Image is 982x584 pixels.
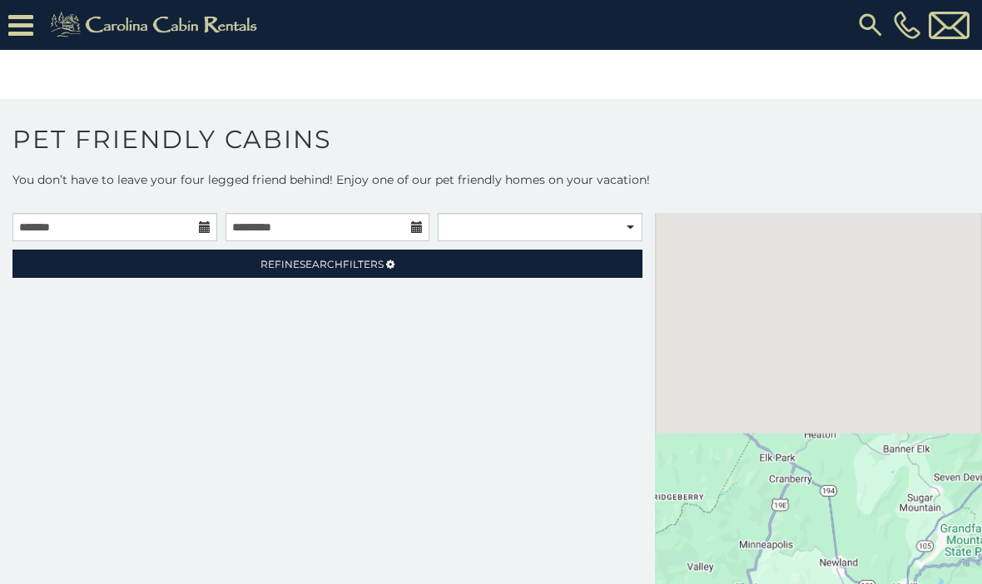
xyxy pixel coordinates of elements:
[42,8,271,42] img: Khaki-logo.png
[300,258,343,270] span: Search
[856,10,885,40] img: search-regular.svg
[12,250,642,278] a: RefineSearchFilters
[890,11,925,39] a: [PHONE_NUMBER]
[260,258,384,270] span: Refine Filters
